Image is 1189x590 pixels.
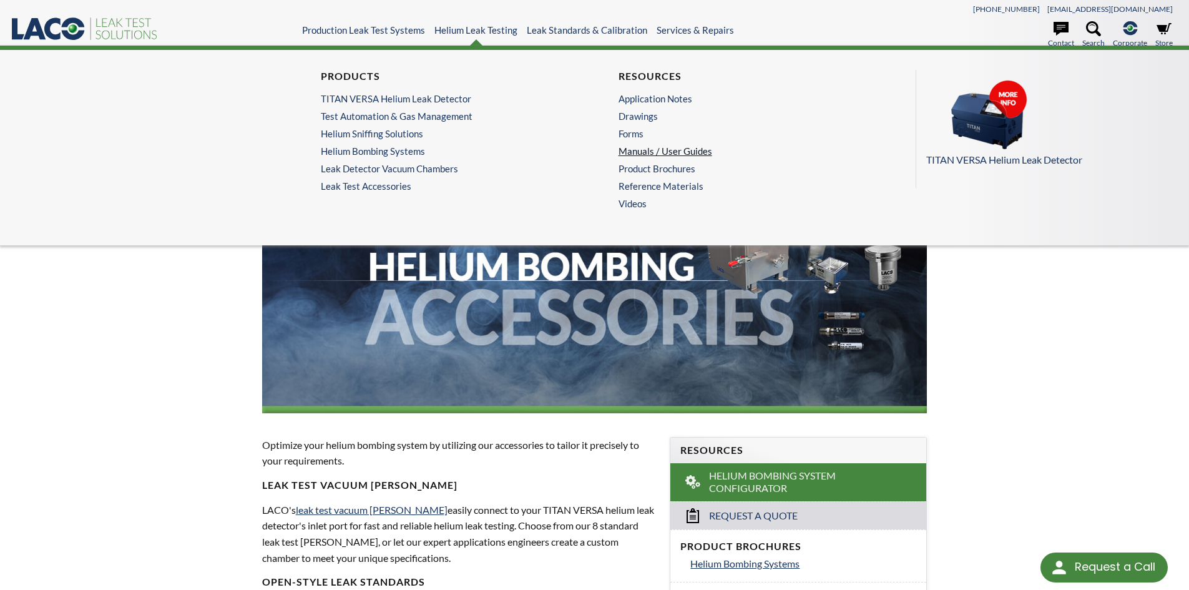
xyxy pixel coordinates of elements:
a: Helium Leak Testing [434,24,517,36]
div: Request a Call [1075,553,1155,581]
img: Helium Bombing Accessories Banner [262,147,927,413]
a: Product Brochures [619,163,862,174]
a: Manuals / User Guides [619,145,862,157]
a: Helium Bombing Systems [321,145,564,157]
a: TITAN VERSA Helium Leak Detector [321,93,564,104]
span: Helium Bombing Systems [690,558,800,569]
h4: Open-style Leak Standards [262,576,655,589]
a: [PHONE_NUMBER] [973,4,1040,14]
img: Menu_Pods_TV.png [926,80,1051,150]
a: Leak Test Accessories [321,180,570,192]
p: Optimize your helium bombing system by utilizing our accessories to tailor it precisely to your r... [262,437,655,469]
a: Production Leak Test Systems [302,24,425,36]
div: Request a Call [1040,553,1168,583]
a: Helium Bombing System Configurator [670,463,926,502]
a: TITAN VERSA Helium Leak Detector [926,80,1165,168]
span: Helium Bombing System Configurator [709,470,889,496]
p: TITAN VERSA Helium Leak Detector [926,152,1165,168]
h4: Products [321,70,564,83]
a: Forms [619,128,862,139]
a: Videos [619,198,868,209]
a: Leak Detector Vacuum Chambers [321,163,564,174]
h4: Resources [680,444,916,457]
a: Leak Standards & Calibration [527,24,647,36]
p: LACO's easily connect to your TITAN VERSA helium leak detector's inlet port for fast and reliable... [262,502,655,566]
a: [EMAIL_ADDRESS][DOMAIN_NAME] [1047,4,1173,14]
a: Drawings [619,111,862,122]
a: Search [1082,21,1105,49]
span: Corporate [1113,37,1147,49]
a: Services & Repairs [657,24,734,36]
a: Store [1155,21,1173,49]
a: Reference Materials [619,180,862,192]
a: Helium Bombing Systems [690,556,916,572]
a: Request a Quote [670,501,926,529]
span: Request a Quote [709,509,798,523]
h4: Product Brochures [680,540,916,553]
a: leak test vacuum [PERSON_NAME] [296,504,448,516]
a: Application Notes [619,93,862,104]
a: Helium Sniffing Solutions [321,128,564,139]
img: round button [1049,558,1069,578]
a: Contact [1048,21,1074,49]
h4: Resources [619,70,862,83]
a: Test Automation & Gas Management [321,111,564,122]
h4: Leak Test Vacuum [PERSON_NAME] [262,479,655,492]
